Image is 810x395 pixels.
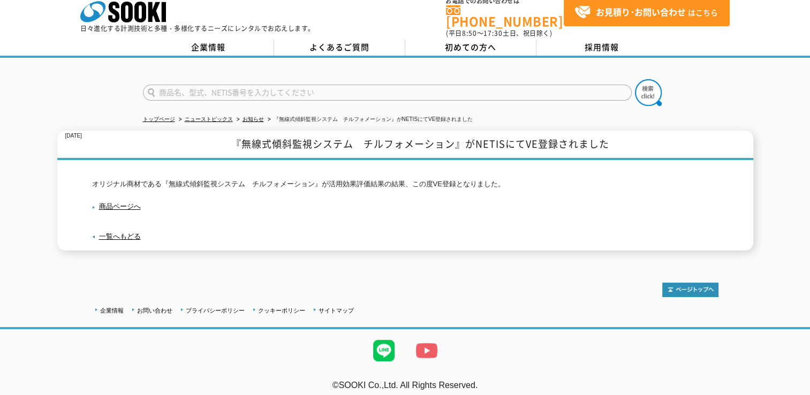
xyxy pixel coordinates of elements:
[635,79,662,106] img: btn_search.png
[362,329,405,372] img: LINE
[319,307,354,314] a: サイトマップ
[185,116,233,122] a: ニューストピックス
[662,283,718,297] img: トップページへ
[405,329,448,372] img: YouTube
[92,179,718,190] p: オリジナル商材である『無線式傾斜監視システム チルフォメーション』が活用効果評価結果の結果、この度VE登録となりました。
[596,5,686,18] strong: お見積り･お問い合わせ
[65,131,82,142] p: [DATE]
[462,28,477,38] span: 8:50
[143,116,175,122] a: トップページ
[143,85,632,101] input: 商品名、型式、NETIS番号を入力してください
[574,4,718,20] span: はこちら
[445,41,496,53] span: 初めての方へ
[100,307,124,314] a: 企業情報
[274,40,405,56] a: よくあるご質問
[143,40,274,56] a: 企業情報
[266,114,473,125] li: 『無線式傾斜監視システム チルフォメーション』がNETISにてVE登録されました
[80,25,315,32] p: 日々進化する計測技術と多種・多様化するニーズにレンタルでお応えします。
[243,116,264,122] a: お知らせ
[57,131,753,160] h1: 『無線式傾斜監視システム チルフォメーション』がNETISにてVE登録されました
[446,5,564,27] a: [PHONE_NUMBER]
[92,202,141,210] a: 商品ページへ
[258,307,305,314] a: クッキーポリシー
[446,28,552,38] span: (平日 ～ 土日、祝日除く)
[483,28,503,38] span: 17:30
[137,307,172,314] a: お問い合わせ
[99,232,141,240] a: 一覧へもどる
[186,307,245,314] a: プライバシーポリシー
[536,40,668,56] a: 採用情報
[405,40,536,56] a: 初めての方へ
